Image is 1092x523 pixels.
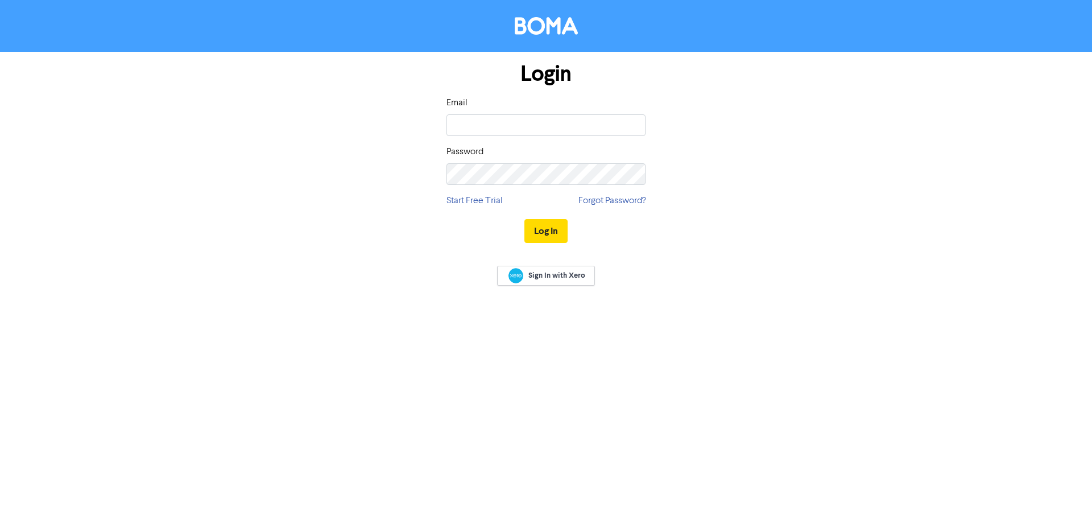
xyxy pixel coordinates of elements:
[515,17,578,35] img: BOMA Logo
[446,61,646,87] h1: Login
[508,268,523,283] img: Xero logo
[528,270,585,281] span: Sign In with Xero
[446,145,483,159] label: Password
[524,219,568,243] button: Log In
[446,194,503,208] a: Start Free Trial
[446,96,468,110] label: Email
[497,266,595,286] a: Sign In with Xero
[578,194,646,208] a: Forgot Password?
[1035,468,1092,523] iframe: Chat Widget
